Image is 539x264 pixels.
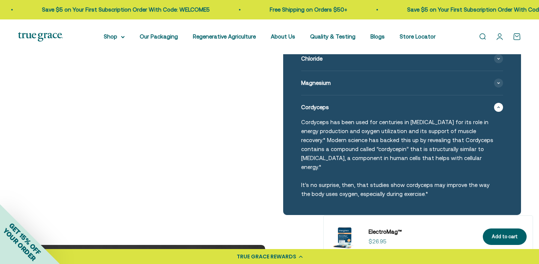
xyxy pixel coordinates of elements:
sale-price: $26.95 [369,237,387,246]
a: Blogs [370,33,385,40]
a: Free Shipping on Orders $50+ [264,6,341,13]
summary: Shop [104,32,125,41]
span: Chloride [301,54,323,63]
div: Add to cart [492,233,518,241]
summary: Chloride [301,47,503,71]
span: YOUR ORDER [1,227,37,263]
p: Save $5 on Your First Subscription Order With Code: WELCOME5 [36,5,204,14]
a: Regenerative Agriculture [193,33,256,40]
a: ElectroMag™ [369,227,474,236]
button: Add to cart [483,228,527,245]
summary: Cordyceps [301,95,503,119]
div: TRUE GRACE REWARDS [237,253,296,261]
span: Magnesium [301,79,331,88]
p: Cordyceps has been used for centuries in [MEDICAL_DATA] for its role in energy production and oxy... [301,118,494,172]
summary: Magnesium [301,71,503,95]
a: Store Locator [400,33,436,40]
a: Quality & Testing [310,33,355,40]
a: Our Packaging [140,33,178,40]
a: About Us [271,33,295,40]
img: ElectroMag™ [330,222,360,252]
span: GET 15% OFF [7,221,42,256]
span: Cordyceps [301,103,329,112]
p: It’s no surprise, then, that studies show cordyceps may improve the way the body uses oxygen, esp... [301,181,494,199]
